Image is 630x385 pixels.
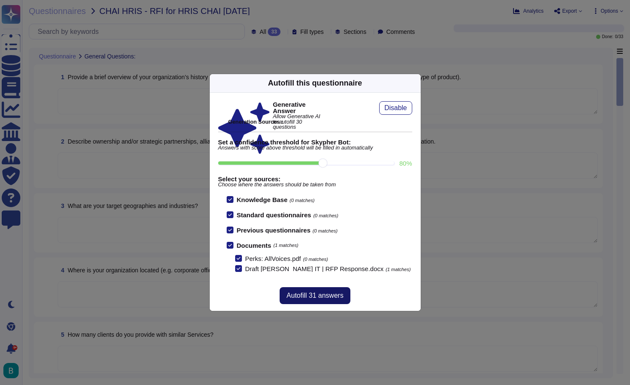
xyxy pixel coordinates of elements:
[218,176,412,182] b: Select your sources:
[286,292,343,299] span: Autofill 31 answers
[237,242,272,249] b: Documents
[237,211,311,219] b: Standard questionnaires
[273,101,324,114] b: Generative Answer
[245,265,384,272] span: Draft [PERSON_NAME] IT | RFP Response.docx
[386,267,411,272] span: (1 matches)
[313,228,338,233] span: (0 matches)
[218,139,412,145] b: Set a confidence threshold for Skypher Bot:
[273,114,324,130] span: Allow Generative AI to autofill 30 questions
[237,196,288,203] b: Knowledge Base
[228,119,283,125] b: Generation Sources :
[237,227,311,234] b: Previous questionnaires
[218,182,412,188] span: Choose where the answers should be taken from
[399,160,412,166] label: 80 %
[379,101,412,115] button: Disable
[245,255,301,262] span: Perks: AllVoices.pdf
[384,105,407,111] span: Disable
[280,287,350,304] button: Autofill 31 answers
[218,145,412,151] span: Answers with score above threshold will be filled in automatically
[268,78,362,89] div: Autofill this questionnaire
[290,198,315,203] span: (0 matches)
[273,243,298,248] span: (1 matches)
[313,213,338,218] span: (0 matches)
[303,257,328,262] span: (0 matches)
